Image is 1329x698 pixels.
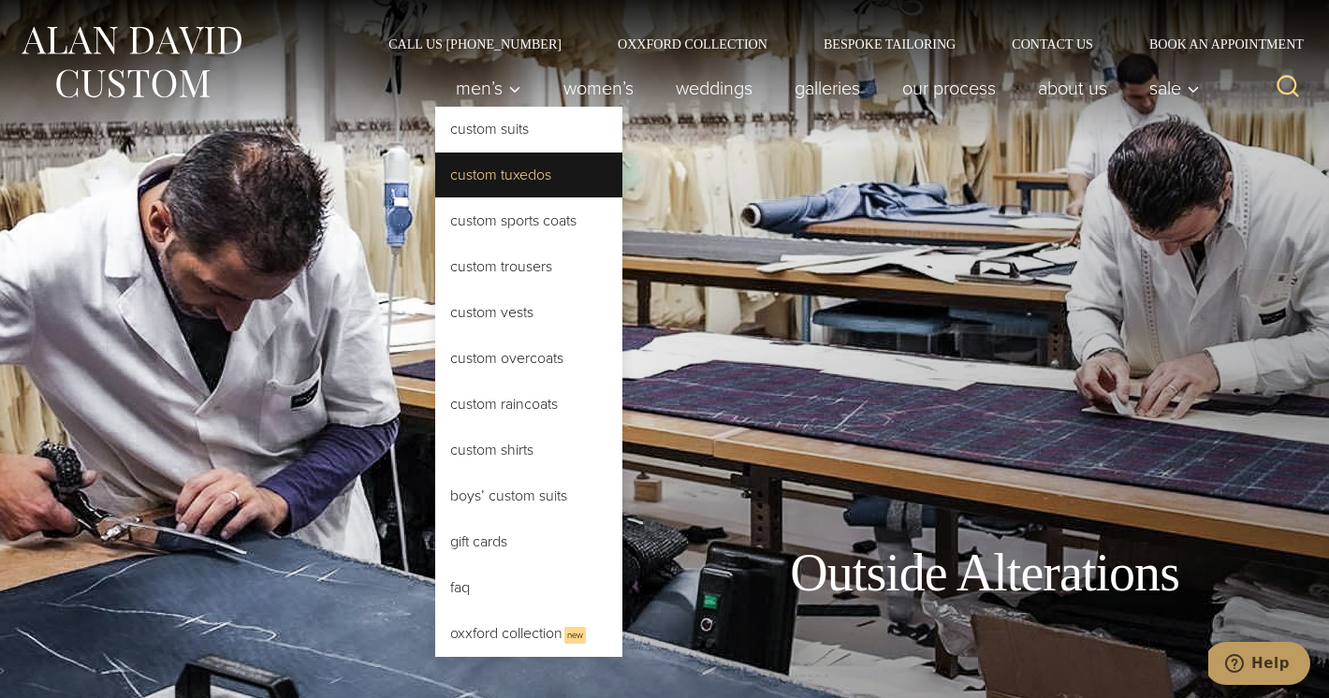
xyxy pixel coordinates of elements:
[1017,69,1129,107] a: About Us
[435,382,622,427] a: Custom Raincoats
[1265,65,1310,110] button: View Search Form
[435,611,622,657] a: Oxxford CollectionNew
[564,627,586,644] span: New
[590,37,796,51] a: Oxxford Collection
[435,107,622,152] a: Custom Suits
[435,198,622,243] a: Custom Sports Coats
[435,565,622,610] a: FAQ
[435,336,622,381] a: Custom Overcoats
[435,428,622,473] a: Custom Shirts
[19,21,243,104] img: Alan David Custom
[1208,642,1310,689] iframe: Opens a widget where you can chat to one of our agents
[543,69,655,107] a: Women’s
[882,69,1017,107] a: Our Process
[435,244,622,289] a: Custom Trousers
[435,290,622,335] a: Custom Vests
[984,37,1121,51] a: Contact Us
[796,37,984,51] a: Bespoke Tailoring
[1121,37,1310,51] a: Book an Appointment
[435,519,622,564] a: Gift Cards
[1129,69,1210,107] button: Sale sub menu toggle
[435,69,1210,107] nav: Primary Navigation
[360,37,1310,51] nav: Secondary Navigation
[360,37,590,51] a: Call Us [PHONE_NUMBER]
[790,542,1179,604] h1: Outside Alterations
[655,69,774,107] a: weddings
[435,473,622,518] a: Boys’ Custom Suits
[435,69,543,107] button: Men’s sub menu toggle
[774,69,882,107] a: Galleries
[435,153,622,197] a: Custom Tuxedos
